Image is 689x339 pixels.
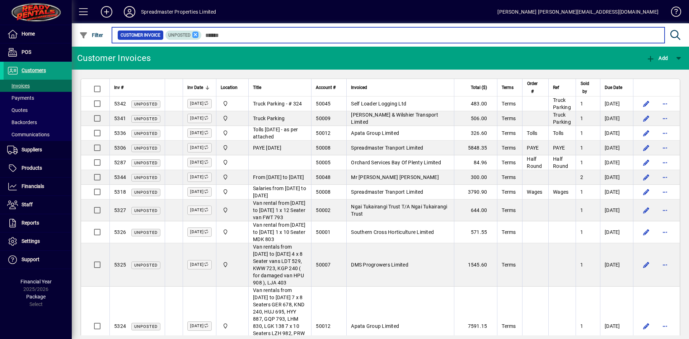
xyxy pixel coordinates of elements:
td: [DATE] [600,185,633,199]
div: Ref [553,84,571,91]
span: [PERSON_NAME] & Wilshier Transport Limited [351,112,438,125]
span: Unposted [134,102,158,107]
span: Suppliers [22,147,42,152]
span: 965 State Highway 2 [221,173,244,181]
span: Southern Cross Horticulture Limited [351,229,434,235]
div: [PERSON_NAME] [PERSON_NAME][EMAIL_ADDRESS][DOMAIN_NAME] [497,6,658,18]
span: Unposted [134,324,158,329]
span: PAYE [553,145,565,151]
span: 5318 [114,189,126,195]
span: Home [22,31,35,37]
button: More options [659,127,671,139]
span: Tolls [DATE] - as per attached [253,127,298,140]
label: [DATE] [187,173,212,182]
span: Unposted [134,117,158,121]
span: 1 [580,101,583,107]
button: More options [659,226,671,238]
td: [DATE] [600,170,633,185]
span: Order # [527,80,538,95]
span: 50005 [316,160,331,165]
td: [DATE] [600,243,633,287]
span: 1 [580,229,583,235]
div: Total ($) [459,84,493,91]
span: Terms [502,262,516,268]
span: Apata Group Limited [351,130,399,136]
button: Add [95,5,118,18]
td: [DATE] [600,141,633,155]
button: Edit [641,157,652,168]
label: [DATE] [187,143,212,152]
button: Edit [641,226,652,238]
span: 5306 [114,145,126,151]
span: 965 State Highway 2 [221,144,244,152]
button: Add [645,52,670,65]
span: 50008 [316,145,331,151]
td: [DATE] [600,221,633,243]
button: Filter [78,29,105,42]
td: 483.00 [454,96,497,111]
span: Terms [502,160,516,165]
span: 50007 [316,262,331,268]
span: Quotes [7,107,28,113]
span: Inv Date [187,84,203,91]
span: Sold by [580,80,589,95]
span: Invoiced [351,84,367,91]
span: Truck Parking [553,112,571,125]
span: 5325 [114,262,126,268]
div: Title [253,84,307,91]
span: Half Round [527,156,542,169]
a: Backorders [4,116,72,128]
span: 5341 [114,116,126,121]
div: Customer Invoices [77,52,151,64]
a: Home [4,25,72,43]
button: More options [659,171,671,183]
span: Salaries from [DATE] to [DATE] [253,185,306,198]
span: 1 [580,262,583,268]
span: Spreadmaster Tranport Limited [351,145,423,151]
span: Customer Invoice [121,32,160,39]
span: Invoices [7,83,30,89]
td: [DATE] [600,111,633,126]
span: Truck Parking - # 324 [253,101,302,107]
span: 965 State Highway 2 [221,100,244,108]
span: PAYE [527,145,539,151]
span: Location [221,84,238,91]
span: Van rental from [DATE] to [DATE] 1 x 12 Seater van FWT 793 [253,200,306,220]
span: Orchard Services Bay Of Plenty Limited [351,160,441,165]
span: Unposted [168,33,191,38]
span: 965 State Highway 2 [221,261,244,269]
span: 1 [580,145,583,151]
button: More options [659,113,671,124]
span: Inv # [114,84,123,91]
label: [DATE] [187,99,212,108]
span: Filter [79,32,103,38]
span: 1 [580,130,583,136]
span: 965 State Highway 2 [221,322,244,330]
div: Order # [527,80,544,95]
td: [DATE] [600,96,633,111]
span: Payments [7,95,34,101]
div: Account # [316,84,342,91]
span: Terms [502,130,516,136]
span: Ngai Tukairangi Trust T/A Ngai Tukairangi Trust [351,204,447,217]
span: 1 [580,323,583,329]
button: More options [659,186,671,198]
span: DMS Progrowers Limited [351,262,408,268]
a: Settings [4,232,72,250]
span: Terms [502,229,516,235]
span: Terms [502,145,516,151]
span: Tolls [527,130,537,136]
span: Terms [502,101,516,107]
span: Financials [22,183,44,189]
span: Financial Year [20,279,52,284]
span: 50002 [316,207,331,213]
button: Edit [641,320,652,332]
button: Edit [641,186,652,198]
span: Apata Group Limited [351,323,399,329]
span: 50048 [316,174,331,180]
div: Inv # [114,84,160,91]
span: 5324 [114,323,126,329]
td: 506.00 [454,111,497,126]
button: Edit [641,171,652,183]
button: Profile [118,5,141,18]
